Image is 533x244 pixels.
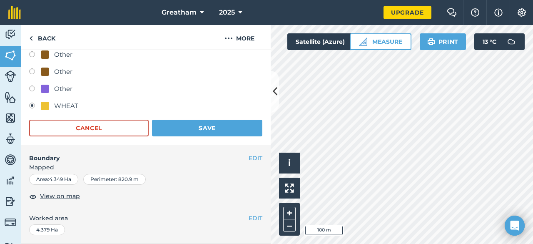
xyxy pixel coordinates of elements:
img: svg+xml;base64,PD94bWwgdmVyc2lvbj0iMS4wIiBlbmNvZGluZz0idXRmLTgiPz4KPCEtLSBHZW5lcmF0b3I6IEFkb2JlIE... [5,174,16,187]
div: WHEAT [54,101,78,111]
span: View on map [40,191,80,201]
img: Ruler icon [359,38,367,46]
img: svg+xml;base64,PHN2ZyB4bWxucz0iaHR0cDovL3d3dy53My5vcmcvMjAwMC9zdmciIHdpZHRoPSI1NiIgaGVpZ2h0PSI2MC... [5,112,16,124]
button: Save [152,120,262,136]
button: EDIT [249,214,262,223]
img: svg+xml;base64,PD94bWwgdmVyc2lvbj0iMS4wIiBlbmNvZGluZz0idXRmLTgiPz4KPCEtLSBHZW5lcmF0b3I6IEFkb2JlIE... [5,70,16,82]
img: svg+xml;base64,PHN2ZyB4bWxucz0iaHR0cDovL3d3dy53My5vcmcvMjAwMC9zdmciIHdpZHRoPSIxOCIgaGVpZ2h0PSIyNC... [29,191,37,201]
img: Two speech bubbles overlapping with the left bubble in the forefront [447,8,457,17]
div: Other [54,67,72,77]
img: svg+xml;base64,PD94bWwgdmVyc2lvbj0iMS4wIiBlbmNvZGluZz0idXRmLTgiPz4KPCEtLSBHZW5lcmF0b3I6IEFkb2JlIE... [5,216,16,228]
button: Satellite (Azure) [287,33,367,50]
img: Four arrows, one pointing top left, one top right, one bottom right and the last bottom left [285,184,294,193]
a: Back [21,25,64,50]
img: A cog icon [517,8,527,17]
span: 2025 [219,8,235,18]
button: Measure [350,33,411,50]
button: – [283,219,296,231]
div: Other [54,84,72,94]
a: Upgrade [384,6,431,19]
div: Perimeter : 820.9 m [83,174,146,185]
img: fieldmargin Logo [8,6,21,19]
img: svg+xml;base64,PHN2ZyB4bWxucz0iaHR0cDovL3d3dy53My5vcmcvMjAwMC9zdmciIHdpZHRoPSIxOSIgaGVpZ2h0PSIyNC... [427,37,435,47]
h4: Boundary [21,145,249,163]
div: Area : 4.349 Ha [29,174,78,185]
button: Cancel [29,120,149,136]
button: EDIT [249,153,262,163]
span: Worked area [29,214,262,223]
button: i [279,153,300,174]
span: Greatham [162,8,197,18]
img: svg+xml;base64,PHN2ZyB4bWxucz0iaHR0cDovL3d3dy53My5vcmcvMjAwMC9zdmciIHdpZHRoPSIxNyIgaGVpZ2h0PSIxNy... [494,8,503,18]
button: Print [420,33,466,50]
button: View on map [29,191,80,201]
img: svg+xml;base64,PHN2ZyB4bWxucz0iaHR0cDovL3d3dy53My5vcmcvMjAwMC9zdmciIHdpZHRoPSI1NiIgaGVpZ2h0PSI2MC... [5,91,16,103]
span: Mapped [21,163,271,172]
img: svg+xml;base64,PD94bWwgdmVyc2lvbj0iMS4wIiBlbmNvZGluZz0idXRmLTgiPz4KPCEtLSBHZW5lcmF0b3I6IEFkb2JlIE... [5,195,16,208]
div: 4.379 Ha [29,224,65,235]
img: svg+xml;base64,PD94bWwgdmVyc2lvbj0iMS4wIiBlbmNvZGluZz0idXRmLTgiPz4KPCEtLSBHZW5lcmF0b3I6IEFkb2JlIE... [5,28,16,41]
img: svg+xml;base64,PHN2ZyB4bWxucz0iaHR0cDovL3d3dy53My5vcmcvMjAwMC9zdmciIHdpZHRoPSIyMCIgaGVpZ2h0PSIyNC... [224,33,233,43]
img: svg+xml;base64,PD94bWwgdmVyc2lvbj0iMS4wIiBlbmNvZGluZz0idXRmLTgiPz4KPCEtLSBHZW5lcmF0b3I6IEFkb2JlIE... [503,33,520,50]
img: A question mark icon [470,8,480,17]
img: svg+xml;base64,PD94bWwgdmVyc2lvbj0iMS4wIiBlbmNvZGluZz0idXRmLTgiPz4KPCEtLSBHZW5lcmF0b3I6IEFkb2JlIE... [5,153,16,166]
button: 13 °C [474,33,525,50]
div: Other [54,50,72,60]
img: svg+xml;base64,PHN2ZyB4bWxucz0iaHR0cDovL3d3dy53My5vcmcvMjAwMC9zdmciIHdpZHRoPSI1NiIgaGVpZ2h0PSI2MC... [5,49,16,62]
img: svg+xml;base64,PHN2ZyB4bWxucz0iaHR0cDovL3d3dy53My5vcmcvMjAwMC9zdmciIHdpZHRoPSI5IiBoZWlnaHQ9IjI0Ii... [29,33,33,43]
img: svg+xml;base64,PD94bWwgdmVyc2lvbj0iMS4wIiBlbmNvZGluZz0idXRmLTgiPz4KPCEtLSBHZW5lcmF0b3I6IEFkb2JlIE... [5,133,16,145]
button: More [208,25,271,50]
span: i [288,158,291,168]
button: + [283,207,296,219]
div: Open Intercom Messenger [505,216,525,236]
span: 13 ° C [483,33,496,50]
